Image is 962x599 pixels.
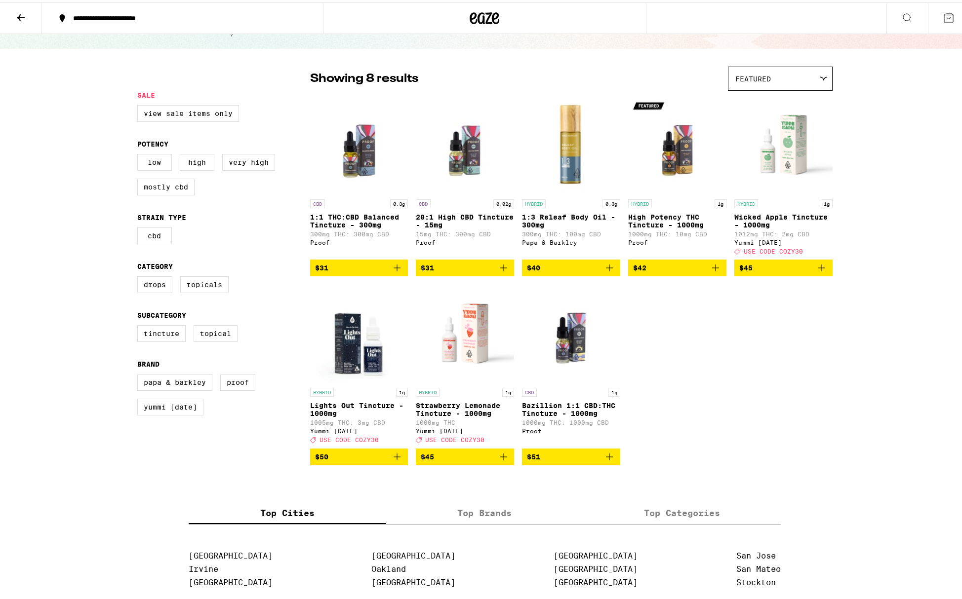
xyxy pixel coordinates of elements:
[137,138,168,146] legend: Potency
[522,282,620,380] img: Proof - Bazillion 1:1 CBD:THC Tincture - 1000mg
[608,385,620,394] p: 1g
[739,262,753,269] span: $45
[554,549,638,558] a: [GEOGRAPHIC_DATA]
[522,237,620,243] div: Papa & Barkley
[310,237,408,243] div: Proof
[189,562,218,571] a: Irvine
[715,197,726,206] p: 1g
[628,197,652,206] p: HYBRID
[628,228,726,235] p: 1000mg THC: 10mg CBD
[310,282,408,380] img: Yummi Karma - Lights Out Tincture - 1000mg
[416,446,514,463] button: Add to bag
[736,562,781,571] a: San Mateo
[554,575,638,585] a: [GEOGRAPHIC_DATA]
[421,450,434,458] span: $45
[736,549,776,558] a: San Jose
[310,446,408,463] button: Add to bag
[371,575,455,585] a: [GEOGRAPHIC_DATA]
[583,500,781,522] label: Top Categories
[137,151,172,168] label: Low
[180,151,214,168] label: High
[310,197,325,206] p: CBD
[310,425,408,432] div: Yummi [DATE]
[416,425,514,432] div: Yummi [DATE]
[416,93,514,192] img: Proof - 20:1 High CBD Tincture - 15mg
[527,450,540,458] span: $51
[416,228,514,235] p: 15mg THC: 300mg CBD
[137,225,172,242] label: CBD
[522,417,620,423] p: 1000mg THC: 1000mg CBD
[189,500,781,522] div: tabs
[734,228,833,235] p: 1012mg THC: 2mg CBD
[522,399,620,415] p: Bazillion 1:1 CBD:THC Tincture - 1000mg
[527,262,540,269] span: $40
[416,385,440,394] p: HYBRID
[416,399,514,415] p: Strawberry Lemonade Tincture - 1000mg
[310,417,408,423] p: 1005mg THC: 3mg CBD
[522,93,620,192] img: Papa & Barkley - 1:3 Releaf Body Oil - 300mg
[137,103,239,119] label: View Sale Items Only
[554,562,638,571] a: [GEOGRAPHIC_DATA]
[628,93,726,192] img: Proof - High Potency THC Tincture - 1000mg
[522,446,620,463] button: Add to bag
[416,211,514,226] p: 20:1 High CBD Tincture - 15mg
[137,358,160,366] legend: Brand
[425,435,484,441] span: USE CODE COZY30
[137,372,212,388] label: Papa & Barkley
[194,323,238,339] label: Topical
[628,93,726,257] a: Open page for High Potency THC Tincture - 1000mg from Proof
[493,197,514,206] p: 0.02g
[736,575,776,585] a: Stockton
[416,257,514,274] button: Add to bag
[137,260,173,268] legend: Category
[416,417,514,423] p: 1000mg THC
[310,68,418,85] p: Showing 8 results
[502,385,514,394] p: 1g
[522,211,620,226] p: 1:3 Releaf Body Oil - 300mg
[310,93,408,257] a: Open page for 1:1 THC:CBD Balanced Tincture - 300mg from Proof
[137,323,186,339] label: Tincture
[320,435,379,441] span: USE CODE COZY30
[189,500,386,522] label: Top Cities
[310,399,408,415] p: Lights Out Tincture - 1000mg
[180,274,229,291] label: Topicals
[189,549,273,558] a: [GEOGRAPHIC_DATA]
[522,425,620,432] div: Proof
[310,228,408,235] p: 300mg THC: 300mg CBD
[310,385,334,394] p: HYBRID
[522,197,546,206] p: HYBRID
[189,575,273,585] a: [GEOGRAPHIC_DATA]
[6,7,71,15] span: Hi. Need any help?
[315,262,328,269] span: $31
[734,211,833,226] p: Wicked Apple Tincture - 1000mg
[522,385,537,394] p: CBD
[310,257,408,274] button: Add to bag
[416,282,514,380] img: Yummi Karma - Strawberry Lemonade Tincture - 1000mg
[137,89,155,97] legend: Sale
[628,211,726,226] p: High Potency THC Tincture - 1000mg
[602,197,620,206] p: 0.3g
[628,257,726,274] button: Add to bag
[396,385,408,394] p: 1g
[522,93,620,257] a: Open page for 1:3 Releaf Body Oil - 300mg from Papa & Barkley
[371,549,455,558] a: [GEOGRAPHIC_DATA]
[628,237,726,243] div: Proof
[633,262,646,269] span: $42
[734,237,833,243] div: Yummi [DATE]
[734,93,833,257] a: Open page for Wicked Apple Tincture - 1000mg from Yummi Karma
[735,73,771,80] span: Featured
[386,500,584,522] label: Top Brands
[522,282,620,446] a: Open page for Bazillion 1:1 CBD:THC Tincture - 1000mg from Proof
[416,282,514,446] a: Open page for Strawberry Lemonade Tincture - 1000mg from Yummi Karma
[416,197,431,206] p: CBD
[416,93,514,257] a: Open page for 20:1 High CBD Tincture - 15mg from Proof
[734,257,833,274] button: Add to bag
[744,246,803,252] span: USE CODE COZY30
[310,93,408,192] img: Proof - 1:1 THC:CBD Balanced Tincture - 300mg
[222,151,275,168] label: Very High
[421,262,434,269] span: $31
[137,396,203,413] label: Yummi [DATE]
[734,93,833,192] img: Yummi Karma - Wicked Apple Tincture - 1000mg
[821,197,833,206] p: 1g
[310,282,408,446] a: Open page for Lights Out Tincture - 1000mg from Yummi Karma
